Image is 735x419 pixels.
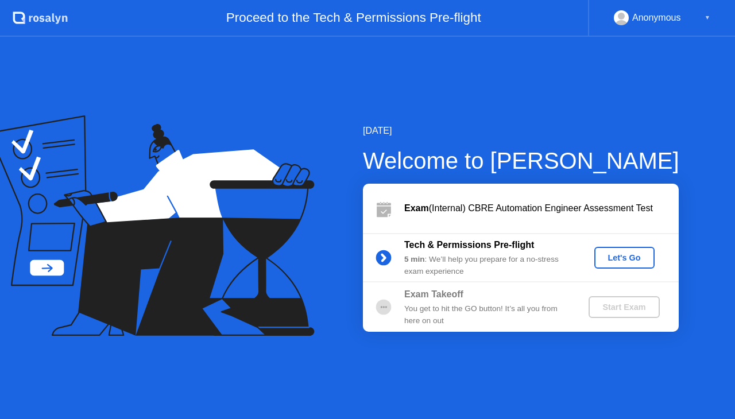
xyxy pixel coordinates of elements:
[594,247,655,269] button: Let's Go
[404,254,570,277] div: : We’ll help you prepare for a no-stress exam experience
[589,296,659,318] button: Start Exam
[593,302,655,312] div: Start Exam
[363,143,679,178] div: Welcome to [PERSON_NAME]
[404,201,679,215] div: (Internal) CBRE Automation Engineer Assessment Test
[705,10,710,25] div: ▼
[404,203,429,213] b: Exam
[404,303,570,327] div: You get to hit the GO button! It’s all you from here on out
[599,253,650,262] div: Let's Go
[363,124,679,138] div: [DATE]
[632,10,681,25] div: Anonymous
[404,240,534,250] b: Tech & Permissions Pre-flight
[404,289,463,299] b: Exam Takeoff
[404,255,425,263] b: 5 min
